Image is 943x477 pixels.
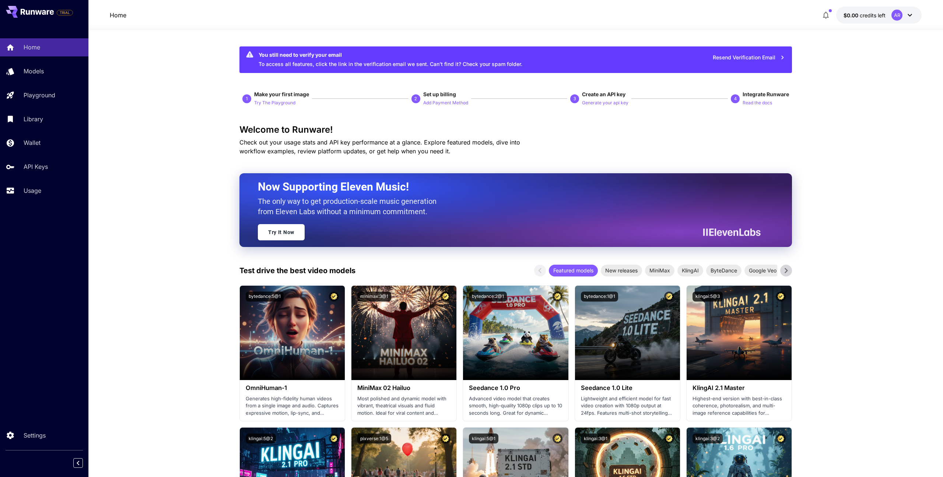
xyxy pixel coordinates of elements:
button: Certified Model – Vetted for best performance and includes a commercial license. [441,292,451,302]
p: 3 [574,95,576,102]
span: KlingAI [677,267,703,274]
button: bytedance:2@1 [469,292,507,302]
span: Integrate Runware [743,91,789,97]
p: Advanced video model that creates smooth, high-quality 1080p clips up to 10 seconds long. Great f... [469,395,562,417]
span: Check out your usage stats and API key performance at a glance. Explore featured models, dive int... [239,139,520,155]
div: AR [891,10,902,21]
img: alt [240,286,345,380]
div: KlingAI [677,265,703,276]
button: klingai:3@2 [693,434,723,443]
button: klingai:5@2 [246,434,276,443]
h3: Welcome to Runware! [239,125,792,135]
p: Generates high-fidelity human videos from a single image and audio. Captures expressive motion, l... [246,395,339,417]
button: Certified Model – Vetted for best performance and includes a commercial license. [441,434,451,443]
div: Google Veo [744,265,781,276]
p: Home [24,43,40,52]
p: Library [24,115,43,123]
p: Wallet [24,138,41,147]
button: pixverse:1@5 [357,434,391,443]
p: 4 [734,95,737,102]
button: Certified Model – Vetted for best performance and includes a commercial license. [776,292,786,302]
p: API Keys [24,162,48,171]
h3: MiniMax 02 Hailuo [357,384,451,391]
button: Add Payment Method [423,98,468,107]
p: 1 [246,95,248,102]
span: ByteDance [706,267,742,274]
p: Try The Playground [254,100,295,107]
span: Create an API key [582,91,625,97]
img: alt [575,286,680,380]
p: 2 [414,95,417,102]
div: $0.00 [844,11,886,19]
button: Resend Verification Email [709,50,789,65]
div: You still need to verify your email [259,51,522,59]
div: MiniMax [645,265,674,276]
p: Highest-end version with best-in-class coherence, photorealism, and multi-image reference capabil... [693,395,786,417]
button: Generate your api key [582,98,628,107]
a: Home [110,11,126,20]
p: Read the docs [743,100,772,107]
p: Add Payment Method [423,100,468,107]
div: ByteDance [706,265,742,276]
span: Add your payment card to enable full platform functionality. [57,8,73,17]
span: MiniMax [645,267,674,274]
p: Generate your api key [582,100,628,107]
p: Most polished and dynamic model with vibrant, theatrical visuals and fluid motion. Ideal for vira... [357,395,451,417]
a: Try It Now [258,224,305,240]
button: klingai:3@1 [581,434,610,443]
button: Certified Model – Vetted for best performance and includes a commercial license. [776,434,786,443]
h3: KlingAI 2.1 Master [693,384,786,391]
div: Collapse sidebar [79,456,88,470]
p: Settings [24,431,46,440]
p: Playground [24,91,55,100]
h3: OmniHuman‑1 [246,384,339,391]
button: Certified Model – Vetted for best performance and includes a commercial license. [664,292,674,302]
button: minimax:3@1 [357,292,391,302]
h3: Seedance 1.0 Pro [469,384,562,391]
img: alt [463,286,568,380]
button: Collapse sidebar [73,458,83,468]
button: $0.00AR [836,7,922,24]
button: Try The Playground [254,98,295,107]
img: alt [687,286,792,380]
h3: Seedance 1.0 Lite [581,384,674,391]
button: bytedance:1@1 [581,292,618,302]
button: Certified Model – Vetted for best performance and includes a commercial license. [553,292,562,302]
span: Make your first image [254,91,309,97]
button: Certified Model – Vetted for best performance and includes a commercial license. [329,434,339,443]
p: Lightweight and efficient model for fast video creation with 1080p output at 24fps. Features mult... [581,395,674,417]
button: Read the docs [743,98,772,107]
button: klingai:5@1 [469,434,498,443]
span: credits left [860,12,886,18]
p: Test drive the best video models [239,265,355,276]
div: To access all features, click the link in the verification email we sent. Can’t find it? Check yo... [259,49,522,71]
button: Certified Model – Vetted for best performance and includes a commercial license. [329,292,339,302]
span: TRIAL [57,10,73,15]
span: Google Veo [744,267,781,274]
h2: Now Supporting Eleven Music! [258,180,755,194]
div: New releases [601,265,642,276]
p: The only way to get production-scale music generation from Eleven Labs without a minimum commitment. [258,196,442,217]
span: New releases [601,267,642,274]
span: Set up billing [423,91,456,97]
p: Usage [24,186,41,195]
img: alt [351,286,456,380]
nav: breadcrumb [110,11,126,20]
button: bytedance:5@1 [246,292,284,302]
p: Models [24,67,44,76]
span: $0.00 [844,12,860,18]
span: Featured models [549,267,598,274]
button: Certified Model – Vetted for best performance and includes a commercial license. [664,434,674,443]
button: Certified Model – Vetted for best performance and includes a commercial license. [553,434,562,443]
button: klingai:5@3 [693,292,723,302]
div: Featured models [549,265,598,276]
